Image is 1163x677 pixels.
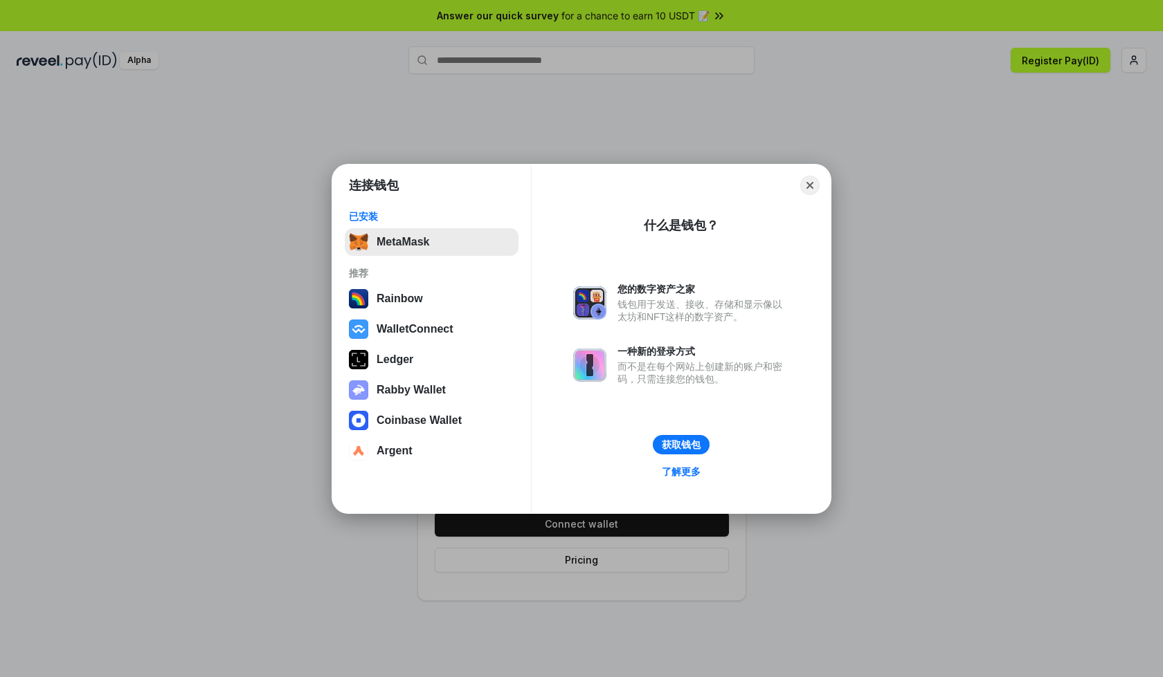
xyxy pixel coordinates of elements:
[349,289,368,308] img: svg+xml,%3Csvg%20width%3D%22120%22%20height%3D%22120%22%20viewBox%3D%220%200%20120%20120%22%20fil...
[617,360,789,385] div: 而不是在每个网站上创建新的账户和密码，只需连接您的钱包。
[377,323,453,335] div: WalletConnect
[345,346,519,373] button: Ledger
[349,232,368,252] img: svg+xml,%3Csvg%20fill%3D%22none%22%20height%3D%2233%22%20viewBox%3D%220%200%2035%2033%22%20width%...
[644,217,719,234] div: 什么是钱包？
[349,350,368,369] img: svg+xml,%3Csvg%20xmlns%3D%22http%3A%2F%2Fwww.w3.org%2F2000%2Fsvg%22%20width%3D%2228%22%20height%3...
[349,177,399,194] h1: 连接钱包
[349,267,514,279] div: 推荐
[349,319,368,339] img: svg+xml,%3Csvg%20width%3D%2228%22%20height%3D%2228%22%20viewBox%3D%220%200%2028%2028%22%20fill%3D...
[345,376,519,404] button: Rabby Wallet
[617,283,789,295] div: 您的数字资产之家
[377,445,413,457] div: Argent
[662,465,701,478] div: 了解更多
[377,384,446,396] div: Rabby Wallet
[573,286,606,319] img: svg+xml,%3Csvg%20xmlns%3D%22http%3A%2F%2Fwww.w3.org%2F2000%2Fsvg%22%20fill%3D%22none%22%20viewBox...
[377,414,462,427] div: Coinbase Wallet
[800,176,820,195] button: Close
[662,438,701,451] div: 获取钱包
[349,411,368,430] img: svg+xml,%3Csvg%20width%3D%2228%22%20height%3D%2228%22%20viewBox%3D%220%200%2028%2028%22%20fill%3D...
[653,435,710,454] button: 获取钱包
[349,380,368,400] img: svg+xml,%3Csvg%20xmlns%3D%22http%3A%2F%2Fwww.w3.org%2F2000%2Fsvg%22%20fill%3D%22none%22%20viewBox...
[377,353,413,366] div: Ledger
[349,210,514,223] div: 已安装
[377,236,429,248] div: MetaMask
[345,437,519,465] button: Argent
[377,293,423,305] div: Rainbow
[573,349,606,382] img: svg+xml,%3Csvg%20xmlns%3D%22http%3A%2F%2Fwww.w3.org%2F2000%2Fsvg%22%20fill%3D%22none%22%20viewBox...
[345,407,519,434] button: Coinbase Wallet
[345,228,519,256] button: MetaMask
[349,441,368,461] img: svg+xml,%3Csvg%20width%3D%2228%22%20height%3D%2228%22%20viewBox%3D%220%200%2028%2028%22%20fill%3D...
[617,298,789,323] div: 钱包用于发送、接收、存储和显示像以太坊和NFT这样的数字资产。
[345,315,519,343] button: WalletConnect
[653,463,709,481] a: 了解更多
[345,285,519,313] button: Rainbow
[617,345,789,358] div: 一种新的登录方式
